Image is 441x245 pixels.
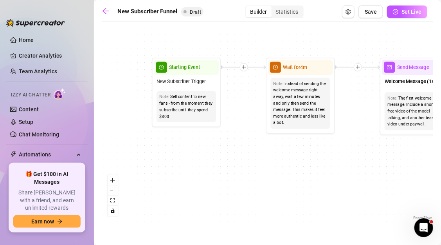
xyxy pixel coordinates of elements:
[159,94,213,120] div: Sell content to new fans - from the moment they subscribe until they spend $300
[108,196,118,206] button: fit view
[356,65,360,69] span: plus
[274,80,328,126] div: Instead of sending the welcome message right away, wait a few minutes and only then send the mess...
[190,9,201,15] span: Draft
[393,9,398,15] span: play-circle
[6,19,65,27] img: logo-BBDzfeDw.svg
[414,218,433,237] iframe: Intercom live chat
[397,64,429,71] span: Send Message
[384,62,395,73] span: mail
[19,37,34,43] a: Home
[108,175,118,216] div: React Flow controls
[19,68,57,74] a: Team Analytics
[54,88,66,100] img: AI Chatter
[13,171,81,186] span: 🎁 Get $100 in AI Messages
[57,219,63,224] span: arrow-right
[108,206,118,216] button: toggle interactivity
[346,9,351,15] span: setting
[102,7,113,16] a: arrow-left
[401,9,421,15] span: Set Live
[13,189,81,212] span: Share [PERSON_NAME] with a friend, and earn unlimited rewards
[413,216,432,220] a: React Flow attribution
[387,5,427,18] button: Set Live
[31,218,54,225] span: Earn now
[117,8,177,15] strong: New Subscriber Funnel
[102,7,110,15] span: arrow-left
[19,106,39,113] a: Content
[270,62,281,73] span: clock-circle
[19,131,59,138] a: Chat Monitoring
[342,5,355,18] button: Open Exit Rules
[152,58,221,127] div: play-circleStarting EventNew Subscriber TriggerNote:Sell content to new fans - from the moment th...
[19,148,74,161] span: Automations
[10,151,16,158] span: thunderbolt
[358,5,383,18] button: Save Flow
[272,6,303,17] div: Statistics
[245,5,304,18] div: segmented control
[19,119,33,125] a: Setup
[11,91,50,99] span: Izzy AI Chatter
[266,58,335,134] div: clock-circleWait for4mNote:Instead of sending the welcome message right away, wait a few minutes ...
[156,62,167,73] span: play-circle
[19,49,81,62] a: Creator Analytics
[108,185,118,196] button: zoom out
[241,65,246,69] span: plus
[365,9,377,15] span: Save
[108,175,118,185] button: zoom in
[169,64,200,71] span: Starting Event
[13,215,81,228] button: Earn nowarrow-right
[385,78,437,85] span: Welcome Message (1st)
[157,78,206,85] span: New Subscriber Trigger
[283,64,308,71] span: Wait for 4m
[246,6,272,17] div: Builder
